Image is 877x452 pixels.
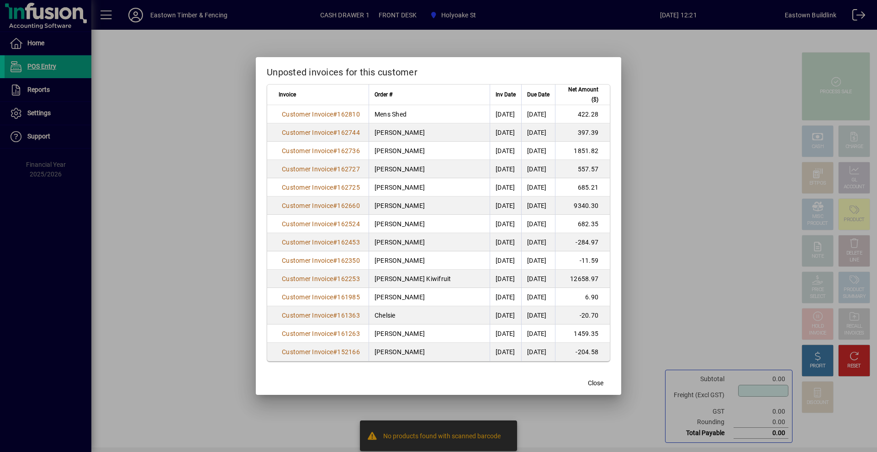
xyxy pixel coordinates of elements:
span: [PERSON_NAME] [375,257,425,264]
a: Customer Invoice#162453 [279,237,363,247]
td: [DATE] [490,343,521,361]
span: 162253 [337,275,360,282]
a: Customer Invoice#161363 [279,310,363,320]
td: [DATE] [521,105,555,123]
span: Order # [375,90,392,100]
span: [PERSON_NAME] [375,348,425,356]
span: # [333,129,337,136]
td: 422.28 [555,105,610,123]
td: [DATE] [490,123,521,142]
td: 557.57 [555,160,610,178]
td: -284.97 [555,233,610,251]
td: [DATE] [521,343,555,361]
span: Mens Shed [375,111,407,118]
button: Close [581,375,610,391]
span: [PERSON_NAME] [375,184,425,191]
td: -204.58 [555,343,610,361]
td: [DATE] [521,215,555,233]
td: [DATE] [521,288,555,306]
td: [DATE] [490,306,521,324]
span: # [333,202,337,209]
span: Customer Invoice [282,348,333,356]
span: Customer Invoice [282,220,333,228]
span: Customer Invoice [282,202,333,209]
span: Inv Date [496,90,516,100]
span: # [333,147,337,154]
td: [DATE] [521,197,555,215]
td: [DATE] [521,160,555,178]
td: 1851.82 [555,142,610,160]
span: # [333,165,337,173]
td: [DATE] [490,197,521,215]
span: Customer Invoice [282,111,333,118]
span: # [333,220,337,228]
span: 161985 [337,293,360,301]
td: [DATE] [521,306,555,324]
span: Close [588,378,603,388]
span: Customer Invoice [282,239,333,246]
span: 162736 [337,147,360,154]
a: Customer Invoice#162524 [279,219,363,229]
td: -20.70 [555,306,610,324]
span: 152166 [337,348,360,356]
span: # [333,184,337,191]
td: 397.39 [555,123,610,142]
span: Invoice [279,90,296,100]
span: Customer Invoice [282,184,333,191]
span: Customer Invoice [282,330,333,337]
td: [DATE] [490,178,521,197]
span: Due Date [527,90,549,100]
span: # [333,239,337,246]
span: [PERSON_NAME] [375,202,425,209]
span: # [333,111,337,118]
td: [DATE] [490,324,521,343]
span: Customer Invoice [282,275,333,282]
span: 162725 [337,184,360,191]
td: [DATE] [521,233,555,251]
td: [DATE] [521,142,555,160]
a: Customer Invoice#162744 [279,128,363,138]
td: 682.35 [555,215,610,233]
td: [DATE] [490,233,521,251]
span: Customer Invoice [282,129,333,136]
span: 162350 [337,257,360,264]
span: 162524 [337,220,360,228]
td: [DATE] [490,288,521,306]
span: 161263 [337,330,360,337]
a: Customer Invoice#152166 [279,347,363,357]
span: [PERSON_NAME] [375,165,425,173]
span: # [333,275,337,282]
a: Customer Invoice#162725 [279,182,363,192]
a: Customer Invoice#162727 [279,164,363,174]
a: Customer Invoice#161263 [279,329,363,339]
span: [PERSON_NAME] Kiwifruit [375,275,451,282]
td: [DATE] [490,251,521,270]
td: [DATE] [521,324,555,343]
td: 6.90 [555,288,610,306]
a: Customer Invoice#162660 [279,201,363,211]
span: [PERSON_NAME] [375,129,425,136]
a: Customer Invoice#162253 [279,274,363,284]
td: -11.59 [555,251,610,270]
a: Customer Invoice#161985 [279,292,363,302]
a: Customer Invoice#162810 [279,109,363,119]
span: Customer Invoice [282,293,333,301]
span: # [333,257,337,264]
a: Customer Invoice#162736 [279,146,363,156]
span: Chelsie [375,312,396,319]
span: Customer Invoice [282,165,333,173]
td: [DATE] [521,251,555,270]
span: [PERSON_NAME] [375,293,425,301]
span: 162660 [337,202,360,209]
span: 162453 [337,239,360,246]
span: Customer Invoice [282,312,333,319]
td: [DATE] [490,142,521,160]
td: [DATE] [490,160,521,178]
span: 161363 [337,312,360,319]
td: 9340.30 [555,197,610,215]
span: # [333,348,337,356]
span: Customer Invoice [282,257,333,264]
span: [PERSON_NAME] [375,239,425,246]
td: [DATE] [521,178,555,197]
h2: Unposted invoices for this customer [256,57,621,84]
